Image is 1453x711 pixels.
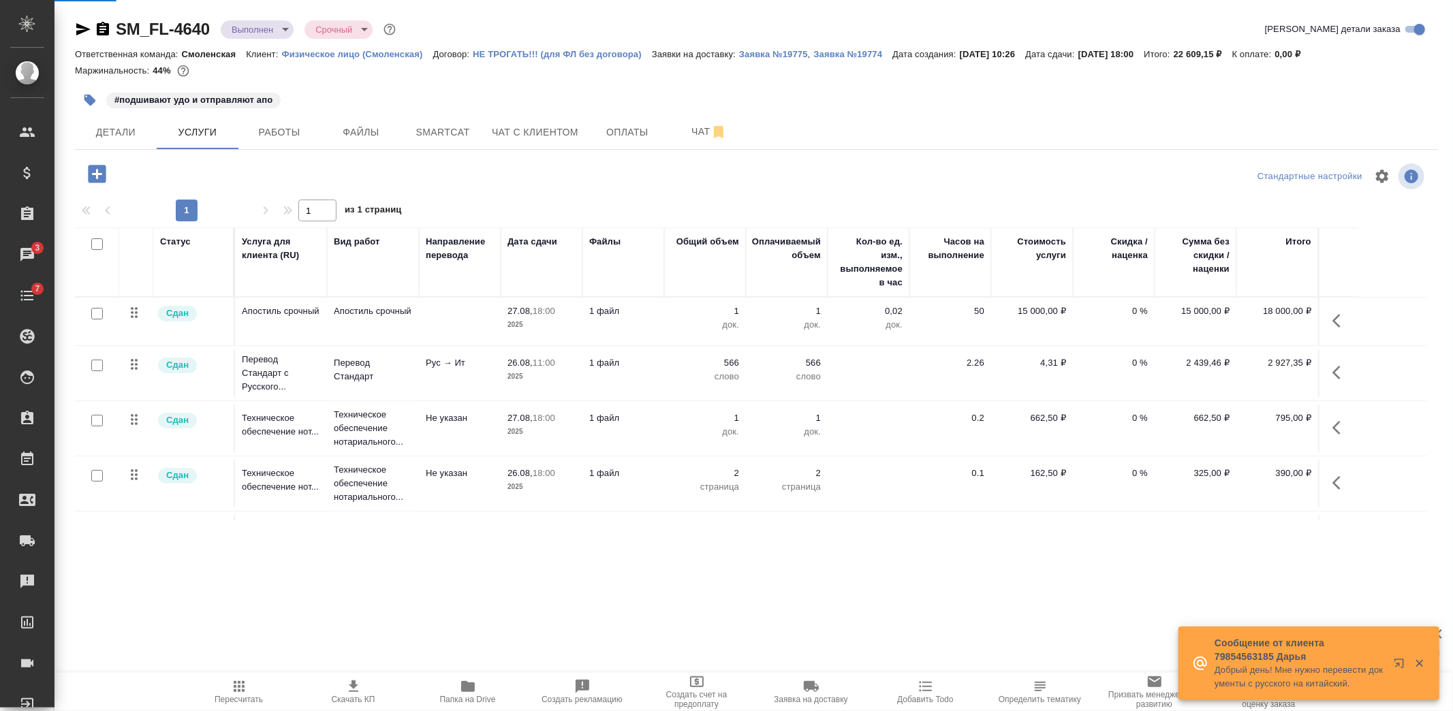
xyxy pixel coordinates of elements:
[671,480,739,494] p: страница
[753,425,821,439] p: док.
[998,467,1066,480] p: 162,50 ₽
[334,304,412,318] p: Апостиль срочный
[1366,160,1399,193] span: Настроить таблицу
[1286,235,1311,249] div: Итого
[1243,356,1311,370] p: 2 927,35 ₽
[75,49,182,59] p: Ответственная команда:
[960,49,1026,59] p: [DATE] 10:26
[410,124,475,141] span: Smartcat
[753,318,821,332] p: док.
[473,48,652,59] a: НЕ ТРОГАТЬ!!! (для ФЛ без договора)
[242,304,320,318] p: Апостиль срочный
[1243,304,1311,318] p: 18 000,00 ₽
[345,202,402,221] span: из 1 страниц
[27,282,48,296] span: 7
[507,370,576,383] p: 2025
[671,467,739,480] p: 2
[492,124,578,141] span: Чат с клиентом
[426,235,494,262] div: Направление перевода
[589,304,657,318] p: 1 файл
[281,48,433,59] a: Физическое лицо (Смоленская)
[426,467,494,480] p: Не указан
[909,298,991,345] td: 50
[589,235,621,249] div: Файлы
[676,235,739,249] div: Общий объем
[671,370,739,383] p: слово
[1080,356,1148,370] p: 0 %
[753,411,821,425] p: 1
[507,413,533,423] p: 27.08,
[95,21,111,37] button: Скопировать ссылку
[246,49,281,59] p: Клиент:
[166,306,189,320] p: Сдан
[381,20,399,38] button: Доп статусы указывают на важность/срочность заказа
[1215,663,1385,691] p: Добрый день! Мне нужно перевести документы с русского на китайский.
[83,124,149,141] span: Детали
[165,124,230,141] span: Услуги
[1399,163,1427,189] span: Посмотреть информацию
[676,123,742,140] span: Чат
[595,124,660,141] span: Оплаты
[1386,650,1418,682] button: Открыть в новой вкладке
[1025,49,1078,59] p: Дата сдачи:
[1232,49,1275,59] p: К оплате:
[998,235,1066,262] div: Стоимость услуги
[909,460,991,507] td: 0.1
[909,515,991,563] td: 0
[507,468,533,478] p: 26.08,
[533,413,555,423] p: 18:00
[589,467,657,480] p: 1 файл
[998,411,1066,425] p: 662,50 ₽
[1324,304,1357,337] button: Показать кнопки
[281,49,433,59] p: Физическое лицо (Смоленская)
[671,356,739,370] p: 566
[1161,356,1230,370] p: 2 439,46 ₽
[507,235,557,249] div: Дата сдачи
[671,304,739,318] p: 1
[1324,467,1357,499] button: Показать кнопки
[221,20,294,39] div: Выполнен
[813,48,892,61] button: Заявка №19774
[1161,467,1230,480] p: 325,00 ₽
[739,49,808,59] p: Заявка №19775
[909,405,991,452] td: 0.2
[1324,411,1357,444] button: Показать кнопки
[1080,304,1148,318] p: 0 %
[334,408,412,449] p: Техническое обеспечение нотариального...
[334,235,380,249] div: Вид работ
[834,318,903,332] p: док.
[75,21,91,37] button: Скопировать ссылку для ЯМессенджера
[916,235,984,262] div: Часов на выполнение
[1254,166,1366,187] div: split button
[533,306,555,316] p: 18:00
[334,518,412,559] p: Восстановление макета средней сложнос...
[105,93,282,105] span: подшивают удо и отправляют апо
[247,124,312,141] span: Работы
[426,356,494,370] p: Рус → Ит
[753,304,821,318] p: 1
[304,20,373,39] div: Выполнен
[752,235,821,262] div: Оплачиваемый объем
[242,467,320,494] p: Техническое обеспечение нот...
[78,160,116,188] button: Добавить услугу
[1080,411,1148,425] p: 0 %
[753,356,821,370] p: 566
[533,358,555,368] p: 11:00
[1243,411,1311,425] p: 795,00 ₽
[426,411,494,425] p: Не указан
[3,279,51,313] a: 7
[473,49,652,59] p: НЕ ТРОГАТЬ!!! (для ФЛ без договора)
[1275,49,1311,59] p: 0,00 ₽
[116,20,210,38] a: SM_FL-4640
[160,235,191,249] div: Статус
[242,411,320,439] p: Техническое обеспечение нот...
[1243,467,1311,480] p: 390,00 ₽
[334,463,412,504] p: Техническое обеспечение нотариального...
[242,235,320,262] div: Услуга для клиента (RU)
[507,306,533,316] p: 27.08,
[652,49,739,59] p: Заявки на доставку:
[114,93,272,107] p: #подшивают удо и отправляют апо
[671,425,739,439] p: док.
[1161,411,1230,425] p: 662,50 ₽
[739,48,808,61] button: Заявка №19775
